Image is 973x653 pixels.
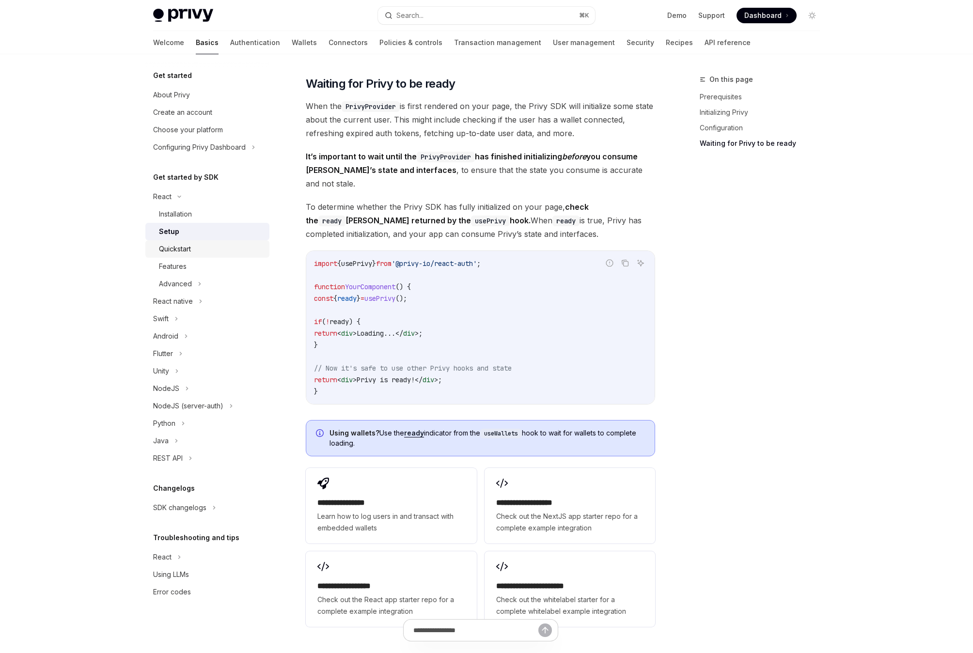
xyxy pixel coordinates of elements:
[306,152,638,175] strong: It’s important to wait until the has finished initializing you consume [PERSON_NAME]’s state and ...
[145,121,269,139] a: Choose your platform
[471,216,510,226] code: usePrivy
[292,31,317,54] a: Wallets
[603,257,616,269] button: Report incorrect code
[145,258,269,275] a: Features
[153,502,206,513] div: SDK changelogs
[145,86,269,104] a: About Privy
[438,375,442,384] span: ;
[737,8,797,23] a: Dashboard
[153,383,179,394] div: NodeJS
[396,10,424,21] div: Search...
[378,7,595,24] button: Search...⌘K
[342,101,400,112] code: PrivyProvider
[153,313,169,325] div: Swift
[357,329,395,338] span: Loading...
[314,282,345,291] span: function
[159,208,192,220] div: Installation
[395,282,411,291] span: () {
[317,511,465,534] span: Learn how to log users in and transact with embedded wallets
[314,294,333,303] span: const
[330,428,645,448] span: Use the indicator from the hook to wait for wallets to complete loading.
[159,243,191,255] div: Quickstart
[700,120,828,136] a: Configuration
[329,31,368,54] a: Connectors
[230,31,280,54] a: Authentication
[337,329,341,338] span: <
[145,104,269,121] a: Create an account
[333,294,337,303] span: {
[485,551,655,627] a: **** **** **** **** ***Check out the whitelabel starter for a complete whitelabel example integra...
[804,8,820,23] button: Toggle dark mode
[341,259,372,268] span: usePrivy
[314,329,337,338] span: return
[153,107,212,118] div: Create an account
[153,435,169,447] div: Java
[306,99,655,140] span: When the is first rendered on your page, the Privy SDK will initialize some state about the curre...
[306,76,455,92] span: Waiting for Privy to be ready
[306,200,655,241] span: To determine whether the Privy SDK has fully initialized on your page, When is true, Privy has co...
[372,259,376,268] span: }
[153,482,195,494] h5: Changelogs
[330,429,379,437] strong: Using wallets?
[153,551,172,563] div: React
[153,171,219,183] h5: Get started by SDK
[700,136,828,151] a: Waiting for Privy to be ready
[153,400,223,412] div: NodeJS (server-auth)
[153,330,178,342] div: Android
[314,387,318,396] span: }
[153,569,189,580] div: Using LLMs
[404,429,424,437] a: ready
[477,259,481,268] span: ;
[434,375,438,384] span: >
[376,259,392,268] span: from
[314,341,318,349] span: }
[364,294,395,303] span: usePrivy
[379,31,442,54] a: Policies & controls
[700,105,828,120] a: Initializing Privy
[353,329,357,338] span: >
[306,468,476,544] a: **** **** **** *Learn how to log users in and transact with embedded wallets
[403,329,415,338] span: div
[330,317,349,326] span: ready
[153,31,184,54] a: Welcome
[345,282,395,291] span: YourComponent
[145,205,269,223] a: Installation
[698,11,725,20] a: Support
[562,152,586,161] em: before
[353,375,357,384] span: >
[744,11,782,20] span: Dashboard
[415,329,419,338] span: >
[337,259,341,268] span: {
[419,329,423,338] span: ;
[392,259,477,268] span: '@privy-io/react-auth'
[423,375,434,384] span: div
[619,257,631,269] button: Copy the contents from the code block
[318,216,345,226] code: ready
[357,375,415,384] span: Privy is ready!
[314,317,322,326] span: if
[700,89,828,105] a: Prerequisites
[395,294,407,303] span: ();
[395,329,403,338] span: </
[153,89,190,101] div: About Privy
[361,294,364,303] span: =
[314,375,337,384] span: return
[153,418,175,429] div: Python
[317,594,465,617] span: Check out the React app starter repo for a complete example integration
[454,31,541,54] a: Transaction management
[357,294,361,303] span: }
[634,257,647,269] button: Ask AI
[145,240,269,258] a: Quickstart
[337,375,341,384] span: <
[153,365,169,377] div: Unity
[196,31,219,54] a: Basics
[306,150,655,190] span: , to ensure that the state you consume is accurate and not stale.
[666,31,693,54] a: Recipes
[326,317,330,326] span: !
[579,12,589,19] span: ⌘ K
[145,566,269,583] a: Using LLMs
[705,31,751,54] a: API reference
[153,191,172,202] div: React
[415,375,423,384] span: </
[153,452,183,464] div: REST API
